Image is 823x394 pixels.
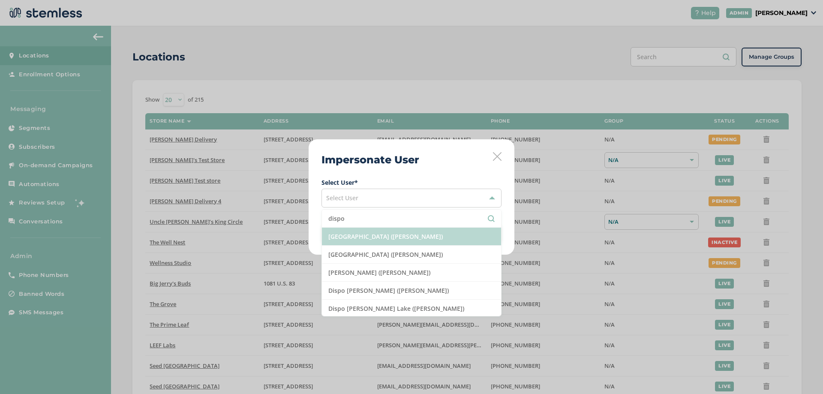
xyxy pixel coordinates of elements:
li: Dispo [PERSON_NAME] ([PERSON_NAME]) [322,282,501,300]
li: [GEOGRAPHIC_DATA] ([PERSON_NAME]) [322,228,501,246]
input: Search [328,214,495,223]
li: [GEOGRAPHIC_DATA] ([PERSON_NAME]) [322,246,501,264]
iframe: Chat Widget [780,353,823,394]
li: [PERSON_NAME] ([PERSON_NAME]) [322,264,501,282]
h2: Impersonate User [321,152,419,168]
li: Dispo [PERSON_NAME] Lake ([PERSON_NAME]) [322,300,501,317]
span: Select User [326,194,358,202]
label: Select User [321,178,502,187]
